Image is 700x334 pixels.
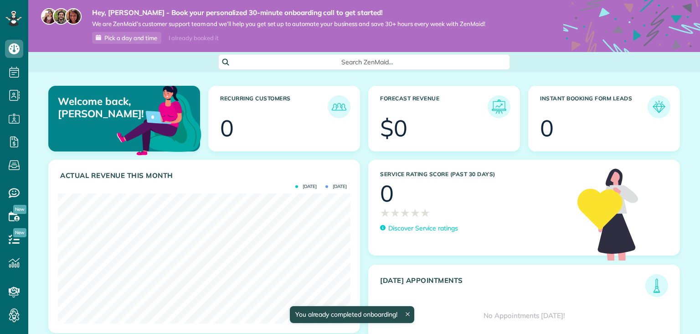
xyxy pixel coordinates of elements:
div: I already booked it [163,32,224,44]
img: dashboard_welcome-42a62b7d889689a78055ac9021e634bf52bae3f8056760290aed330b23ab8690.png [115,75,203,164]
img: icon_recurring_customers-cf858462ba22bcd05b5a5880d41d6543d210077de5bb9ebc9590e49fd87d84ed.png [330,98,348,116]
span: New [13,228,26,237]
span: New [13,205,26,214]
img: icon_todays_appointments-901f7ab196bb0bea1936b74009e4eb5ffbc2d2711fa7634e0d609ed5ef32b18b.png [648,277,666,295]
span: ★ [420,205,430,221]
div: 0 [380,182,394,205]
span: ★ [400,205,410,221]
span: ★ [390,205,400,221]
span: ★ [380,205,390,221]
div: You already completed onboarding! [290,306,415,323]
div: 0 [540,117,554,140]
strong: Hey, [PERSON_NAME] - Book your personalized 30-minute onboarding call to get started! [92,8,485,17]
span: We are ZenMaid’s customer support team and we’ll help you get set up to automate your business an... [92,20,485,28]
span: ★ [410,205,420,221]
p: Welcome back, [PERSON_NAME]! [58,95,151,120]
h3: Service Rating score (past 30 days) [380,171,568,177]
div: $0 [380,117,407,140]
h3: Recurring Customers [220,95,328,118]
img: icon_form_leads-04211a6a04a5b2264e4ee56bc0799ec3eb69b7e499cbb523a139df1d13a81ae0.png [650,98,668,116]
span: Pick a day and time [104,34,157,42]
h3: Forecast Revenue [380,95,488,118]
img: jorge-587dff0eeaa6aab1f244e6dc62b8924c3b6ad411094392a53c71c6c4a576187d.jpg [53,8,69,25]
h3: [DATE] Appointments [380,277,645,297]
span: [DATE] [325,184,347,189]
a: Pick a day and time [92,32,161,44]
img: maria-72a9807cf96188c08ef61303f053569d2e2a8a1cde33d635c8a3ac13582a053d.jpg [41,8,57,25]
h3: Actual Revenue this month [60,172,350,180]
a: Discover Service ratings [380,224,458,233]
span: [DATE] [295,184,317,189]
h3: Instant Booking Form Leads [540,95,648,118]
img: icon_forecast_revenue-8c13a41c7ed35a8dcfafea3cbb826a0462acb37728057bba2d056411b612bbbe.png [490,98,508,116]
p: Discover Service ratings [388,224,458,233]
img: michelle-19f622bdf1676172e81f8f8fba1fb50e276960ebfe0243fe18214015130c80e4.jpg [65,8,82,25]
div: 0 [220,117,234,140]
